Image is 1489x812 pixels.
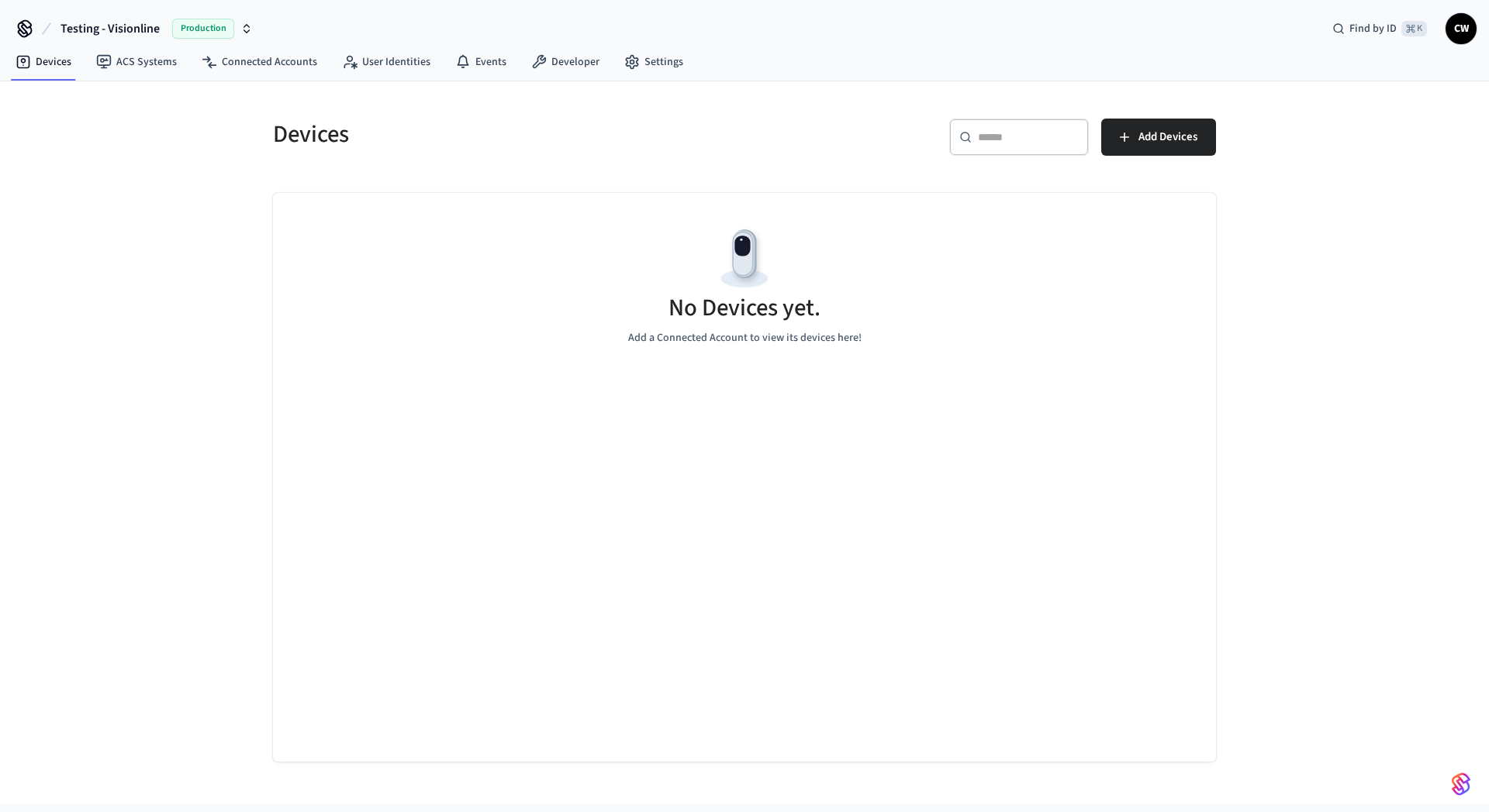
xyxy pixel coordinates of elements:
[3,48,84,76] a: Devices
[1446,13,1477,44] button: CW
[1401,21,1427,36] span: ⌘ K
[60,19,160,38] span: Testing - Visionline
[668,292,821,324] h5: No Devices yet.
[628,330,862,346] p: Add a Connected Account to view its devices here!
[1101,119,1216,156] button: Add Devices
[330,48,443,76] a: User Identities
[84,48,189,76] a: ACS Systems
[273,119,735,150] h5: Devices
[1452,772,1470,797] img: SeamLogoGradient.69752ec5.svg
[612,48,696,76] a: Settings
[1349,21,1397,36] span: Find by ID
[189,48,330,76] a: Connected Accounts
[710,224,779,294] img: Devices Empty State
[1447,15,1475,43] span: CW
[443,48,519,76] a: Events
[172,19,234,39] span: Production
[1320,15,1439,43] div: Find by ID⌘ K
[1138,127,1197,147] span: Add Devices
[519,48,612,76] a: Developer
